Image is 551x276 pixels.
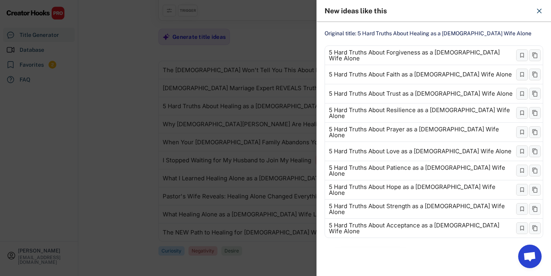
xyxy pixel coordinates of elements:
div: 5 Hard Truths About Hope as a [DEMOGRAPHIC_DATA] Wife Alone [329,184,513,196]
a: Open chat [518,245,542,268]
div: 5 Hard Truths About Acceptance as a [DEMOGRAPHIC_DATA] Wife Alone [329,222,513,234]
div: 5 Hard Truths About Forgiveness as a [DEMOGRAPHIC_DATA] Wife Alone [329,49,513,61]
div: 5 Hard Truths About Strength as a [DEMOGRAPHIC_DATA] Wife Alone [329,203,513,215]
div: 5 Hard Truths About Patience as a [DEMOGRAPHIC_DATA] Wife Alone [329,165,513,176]
div: 5 Hard Truths About Trust as a [DEMOGRAPHIC_DATA] Wife Alone [329,91,513,97]
div: 5 Hard Truths About Resilience as a [DEMOGRAPHIC_DATA] Wife Alone [329,107,513,119]
div: New ideas like this [325,7,531,15]
div: 5 Hard Truths About Prayer as a [DEMOGRAPHIC_DATA] Wife Alone [329,126,513,138]
div: 5 Hard Truths About Love as a [DEMOGRAPHIC_DATA] Wife Alone [329,148,512,154]
div: 5 Hard Truths About Faith as a [DEMOGRAPHIC_DATA] Wife Alone [329,71,512,78]
div: Original title: 5 Hard Truths About Healing as a [DEMOGRAPHIC_DATA] Wife Alone [325,30,543,38]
